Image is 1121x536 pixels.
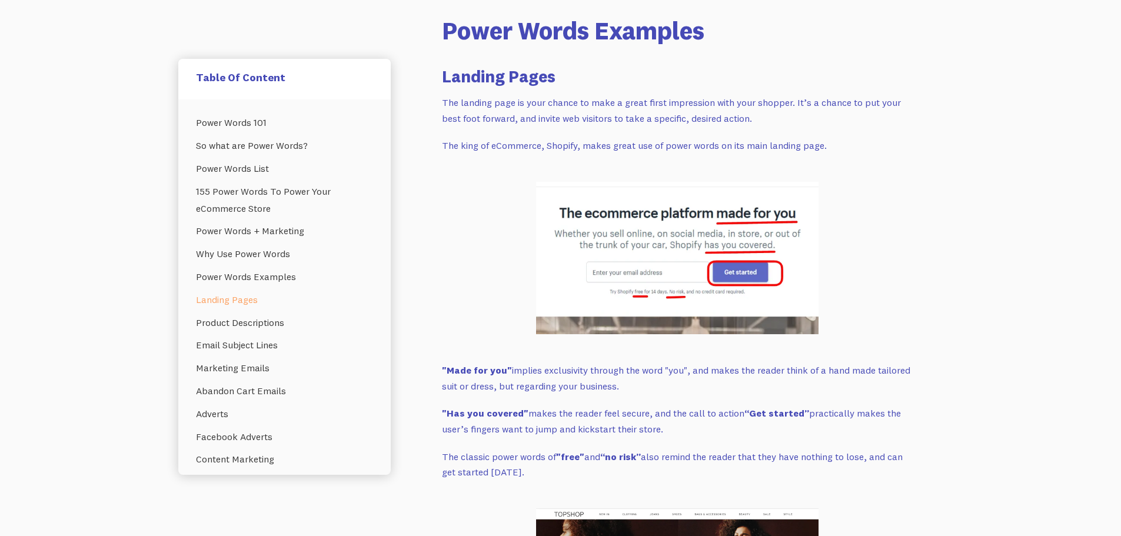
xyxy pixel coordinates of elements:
p: makes the reader feel secure, and the call to action practically makes the user’s fingers want to... [442,405,913,437]
strong: “no risk” [600,451,641,462]
p: The landing page is your chance to make a great first impression with your shopper. It’s a chance... [442,95,913,126]
a: Power Words 101 [196,111,373,134]
a: Power Words Examples [196,265,373,288]
strong: "free" [556,451,584,462]
a: Final Powerful Thoughts [196,471,373,494]
a: Product Descriptions [196,311,373,334]
a: Why Use Power Words [196,242,373,265]
a: Email Subject Lines [196,334,373,357]
img: image alt text [536,182,819,334]
a: Content Marketing [196,448,373,471]
a: Adverts [196,402,373,425]
a: Power Words List [196,157,373,180]
h2: Power Words Examples [442,16,913,45]
strong: “Get started” [744,407,809,419]
a: Power Words + Marketing [196,219,373,242]
a: 155 Power Words To Power Your eCommerce Store [196,180,373,220]
p: The classic power words of and also remind the reader that they have nothing to lose, and can get... [442,449,913,480]
strong: "Has you covered" [442,407,528,419]
p: implies exclusivity through the word "you", and makes the reader think of a hand made tailored su... [442,362,913,394]
a: Marketing Emails [196,357,373,379]
h3: Landing Pages [442,65,913,88]
a: Abandon Cart Emails [196,379,373,402]
strong: "Made for you" [442,364,512,376]
a: Facebook Adverts [196,425,373,448]
a: Landing Pages [196,288,373,311]
h5: Table Of Content [196,71,373,84]
a: So what are Power Words? [196,134,373,157]
p: The king of eCommerce, Shopify, makes great use of power words on its main landing page. [442,138,913,154]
